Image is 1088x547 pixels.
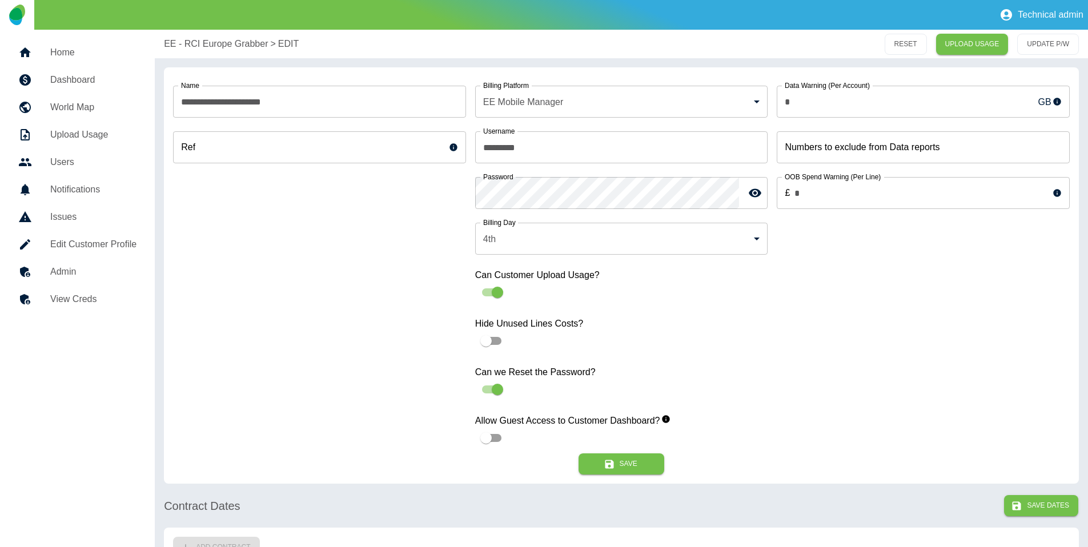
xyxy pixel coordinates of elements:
h6: Contract Dates [164,497,240,515]
a: World Map [9,94,146,121]
a: Upload Usage [9,121,146,148]
h5: Upload Usage [50,128,136,142]
p: Technical admin [1018,10,1083,20]
h5: Admin [50,265,136,279]
button: Technical admin [995,3,1088,26]
button: UPDATE P/W [1017,34,1079,55]
svg: This sets the warning limit for each line’s Out-of-Bundle usage and usage exceeding the limit wil... [1053,188,1062,198]
label: Billing Day [483,218,516,227]
div: 4th [475,223,768,255]
div: EE Mobile Manager [475,86,768,118]
button: Save [579,453,664,474]
h5: Dashboard [50,73,136,87]
label: OOB Spend Warning (Per Line) [785,172,881,182]
svg: When enabled, this allows guest users to view your customer dashboards. [661,415,671,424]
label: Hide Unused Lines Costs? [475,317,768,330]
a: Dashboard [9,66,146,94]
a: View Creds [9,285,146,313]
button: toggle password visibility [744,182,766,204]
p: > [270,37,275,51]
img: Logo [9,5,25,25]
svg: This is a unique reference for your use - it can be anything [449,143,458,152]
h5: Edit Customer Profile [50,238,136,251]
label: Can we Reset the Password? [475,365,768,379]
a: EDIT [278,37,299,51]
label: Billing Platform [483,81,529,90]
label: Data Warning (Per Account) [785,81,870,90]
a: Home [9,39,146,66]
label: Password [483,172,513,182]
h5: Users [50,155,136,169]
a: Notifications [9,176,146,203]
label: Name [181,81,199,90]
h5: Notifications [50,183,136,196]
label: Allow Guest Access to Customer Dashboard? [475,414,768,427]
h5: Issues [50,210,136,224]
a: Edit Customer Profile [9,231,146,258]
a: UPLOAD USAGE [936,34,1009,55]
p: £ [785,186,790,200]
h5: View Creds [50,292,136,306]
a: Issues [9,203,146,231]
button: Save Dates [1004,495,1078,516]
h5: Home [50,46,136,59]
label: Username [483,126,515,136]
svg: This sets the monthly warning limit for your customer’s Mobile Data usage and will be displayed a... [1053,97,1062,106]
a: Users [9,148,146,176]
a: EE - RCI Europe Grabber [164,37,268,51]
button: RESET [885,34,927,55]
a: Admin [9,258,146,285]
h5: World Map [50,100,136,114]
label: Can Customer Upload Usage? [475,268,768,281]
